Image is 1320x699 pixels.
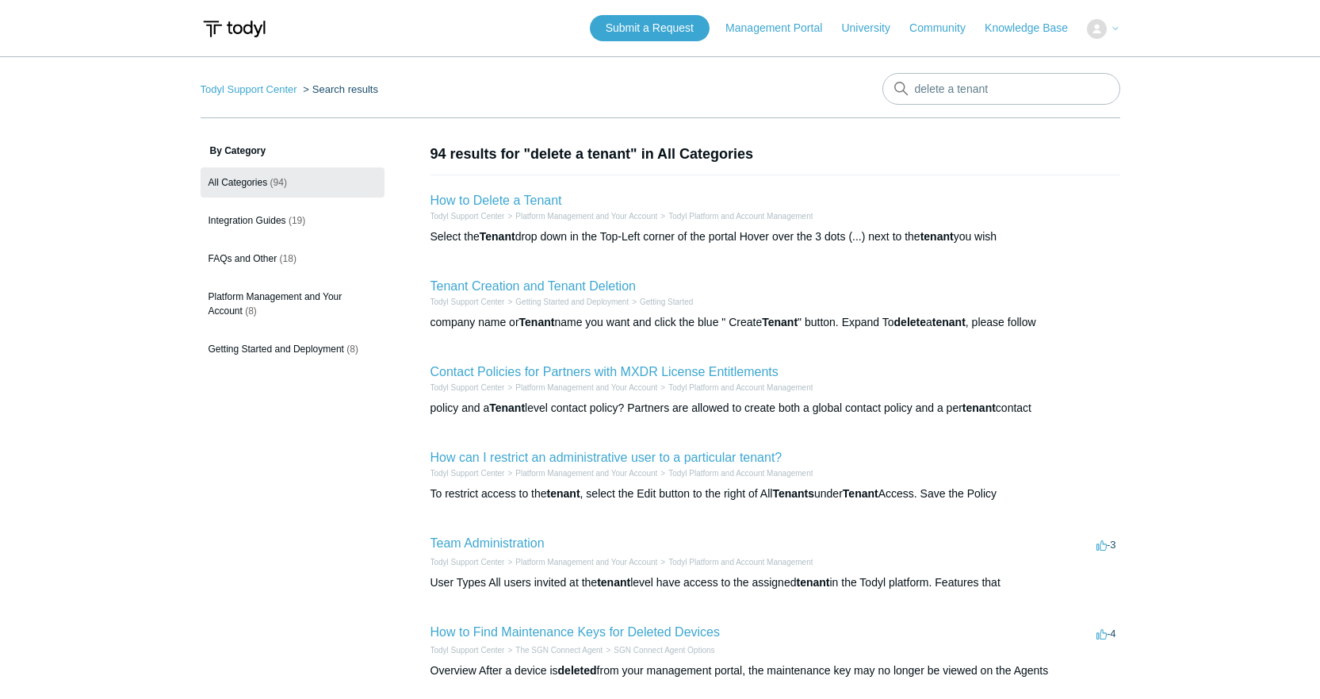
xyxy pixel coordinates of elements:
[843,487,878,500] em: Tenant
[1096,628,1116,639] span: -4
[504,296,629,308] li: Getting Started and Deployment
[657,382,813,394] li: Todyl Platform and Account Management
[209,344,344,355] span: Getting Started and Deployment
[519,316,555,328] em: Tenant
[430,298,505,306] a: Todyl Support Center
[430,646,505,655] a: Todyl Support Center
[209,215,286,226] span: Integration Guides
[430,451,782,464] a: How can I restrict an administrative user to a particular tenant?
[504,556,657,568] li: Platform Management and Your Account
[430,279,636,293] a: Tenant Creation and Tenant Deletion
[300,83,378,95] li: Search results
[515,646,603,655] a: The SGN Connect Agent
[932,316,966,328] em: tenant
[640,298,693,306] a: Getting Started
[515,558,657,566] a: Platform Management and Your Account
[558,664,597,677] em: deleted
[882,73,1120,105] input: Search
[515,212,657,221] a: Platform Management and Your Account
[515,469,657,478] a: Platform Management and Your Account
[772,487,814,500] em: Tenants
[504,644,603,656] li: The SGN Connect Agent
[1096,539,1116,551] span: -3
[894,316,926,328] em: delete
[289,215,305,226] span: (19)
[597,576,630,589] em: tenant
[201,334,385,364] a: Getting Started and Deployment (8)
[962,401,996,414] em: tenant
[430,212,505,221] a: Todyl Support Center
[504,210,657,222] li: Platform Management and Your Account
[430,296,505,308] li: Todyl Support Center
[201,244,385,274] a: FAQs and Other (18)
[245,305,257,317] span: (8)
[209,177,268,188] span: All Categories
[603,644,714,656] li: SGN Connect Agent Options
[657,210,813,222] li: Todyl Platform and Account Management
[209,253,277,264] span: FAQs and Other
[430,467,505,479] li: Todyl Support Center
[430,365,779,378] a: Contact Policies for Partners with MXDR License Entitlements
[201,14,268,44] img: Todyl Support Center Help Center home page
[920,230,954,243] em: tenant
[270,177,287,188] span: (94)
[430,663,1120,679] div: Overview After a device is from your management portal, the maintenance key may no longer be view...
[762,316,798,328] em: Tenant
[796,576,829,589] em: tenant
[209,291,342,317] span: Platform Management and Your Account
[430,314,1120,331] div: company name or name you want and click the blue " Create " button. Expand To a , please follow
[841,20,905,36] a: University
[629,296,693,308] li: Getting Started
[515,383,657,392] a: Platform Management and Your Account
[668,383,813,392] a: Todyl Platform and Account Management
[614,646,714,655] a: SGN Connect Agent Options
[430,625,721,639] a: How to Find Maintenance Keys for Deleted Devices
[201,83,300,95] li: Todyl Support Center
[430,644,505,656] li: Todyl Support Center
[504,467,657,479] li: Platform Management and Your Account
[480,230,515,243] em: Tenant
[909,20,981,36] a: Community
[668,558,813,566] a: Todyl Platform and Account Management
[547,487,580,500] em: tenant
[430,536,545,550] a: Team Administration
[430,210,505,222] li: Todyl Support Center
[515,298,629,306] a: Getting Started and Deployment
[201,144,385,158] h3: By Category
[201,282,385,326] a: Platform Management and Your Account (8)
[489,401,525,414] em: Tenant
[201,167,385,198] a: All Categories (94)
[201,205,385,236] a: Integration Guides (19)
[280,253,297,264] span: (18)
[430,382,505,394] li: Todyl Support Center
[430,400,1120,417] div: policy and a level contact policy? Partners are allowed to create both a global contact policy an...
[430,194,562,207] a: How to Delete a Tenant
[657,556,813,568] li: Todyl Platform and Account Management
[346,344,358,355] span: (8)
[430,556,505,568] li: Todyl Support Center
[430,229,1120,245] div: Select the drop down in the Top-Left corner of the portal Hover over the 3 dots (...) next to the...
[590,15,710,41] a: Submit a Request
[430,486,1120,502] div: To restrict access to the , select the Edit button to the right of All under Access. Save the Policy
[201,83,297,95] a: Todyl Support Center
[430,144,1120,165] h1: 94 results for "delete a tenant" in All Categories
[668,212,813,221] a: Todyl Platform and Account Management
[725,20,838,36] a: Management Portal
[430,469,505,478] a: Todyl Support Center
[430,558,505,566] a: Todyl Support Center
[668,469,813,478] a: Todyl Platform and Account Management
[504,382,657,394] li: Platform Management and Your Account
[430,383,505,392] a: Todyl Support Center
[430,574,1120,591] div: User Types All users invited at the level have access to the assigned in the Todyl platform. Feat...
[657,467,813,479] li: Todyl Platform and Account Management
[985,20,1084,36] a: Knowledge Base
